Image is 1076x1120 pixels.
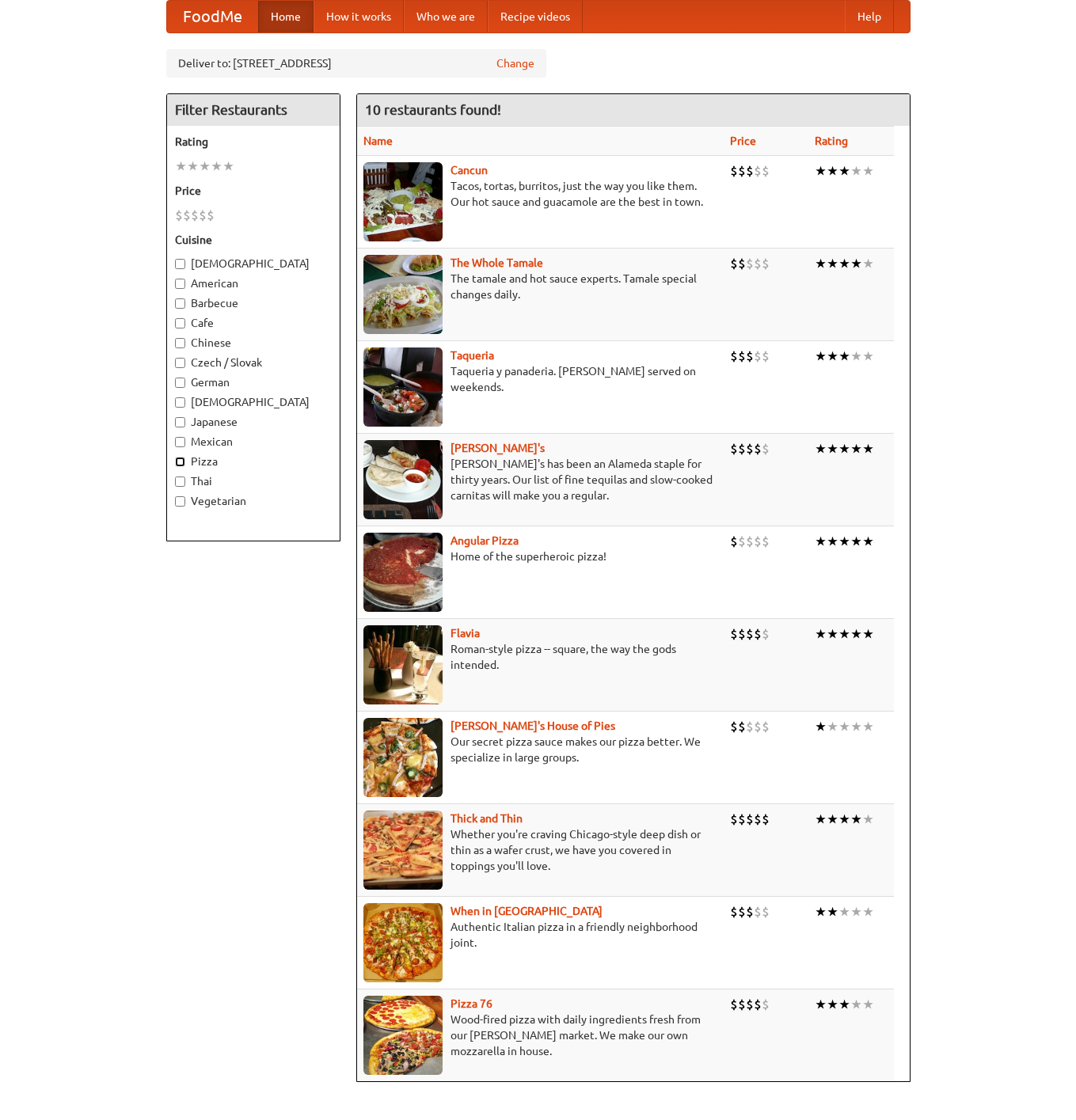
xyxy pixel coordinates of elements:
li: $ [730,162,738,180]
li: ★ [222,158,234,175]
a: FoodMe [167,1,258,32]
li: $ [762,996,770,1013]
li: ★ [850,347,862,365]
li: ★ [815,162,827,180]
li: $ [762,903,770,921]
li: $ [183,207,191,224]
li: ★ [850,625,862,643]
li: $ [746,347,754,365]
li: $ [738,903,746,921]
a: Pizza 76 [451,997,492,1010]
li: $ [175,207,183,224]
img: wholetamale.jpg [363,255,443,334]
li: $ [762,718,770,735]
li: ★ [815,811,827,828]
li: ★ [838,347,850,365]
p: Whether you're craving Chicago-style deep dish or thin as a wafer crust, we have you covered in t... [363,826,718,874]
li: $ [730,811,738,828]
li: $ [746,625,754,643]
li: ★ [815,625,827,643]
li: ★ [862,347,874,365]
input: Chinese [175,338,185,348]
li: $ [746,162,754,180]
li: $ [754,440,762,457]
label: Thai [175,473,332,489]
h5: Cuisine [175,232,332,248]
li: ★ [862,625,874,643]
ng-pluralize: 10 restaurants found! [365,102,501,117]
li: ★ [827,533,838,550]
a: [PERSON_NAME]'s House of Pies [451,719,615,732]
input: Czech / Slovak [175,358,185,368]
a: When in [GEOGRAPHIC_DATA] [451,905,603,917]
li: $ [746,440,754,457]
p: Roman-style pizza -- square, the way the gods intended. [363,641,718,673]
li: $ [730,347,738,365]
img: angular.jpg [363,533,443,612]
li: ★ [838,903,850,921]
li: $ [762,347,770,365]
li: $ [199,207,207,224]
a: Angular Pizza [451,534,519,547]
label: Chinese [175,335,332,351]
li: $ [730,255,738,272]
li: $ [746,996,754,1013]
a: Who we are [404,1,488,32]
label: Cafe [175,315,332,331]
li: ★ [815,718,827,735]
li: $ [738,255,746,272]
li: $ [762,533,770,550]
li: ★ [838,718,850,735]
li: ★ [862,533,874,550]
li: ★ [815,440,827,457]
a: Name [363,135,393,147]
li: ★ [850,903,862,921]
li: ★ [862,255,874,272]
li: $ [762,625,770,643]
a: The Whole Tamale [451,256,543,269]
li: $ [754,903,762,921]
li: ★ [850,996,862,1013]
li: ★ [827,255,838,272]
li: ★ [850,533,862,550]
li: ★ [850,255,862,272]
p: [PERSON_NAME]'s has been an Alameda staple for thirty years. Our list of fine tequilas and slow-c... [363,456,718,503]
li: $ [762,162,770,180]
li: ★ [850,440,862,457]
a: Recipe videos [488,1,583,32]
li: ★ [815,903,827,921]
label: Vegetarian [175,493,332,509]
a: Cancun [451,164,488,177]
li: ★ [175,158,187,175]
li: ★ [838,625,850,643]
p: Home of the superheroic pizza! [363,549,718,564]
li: ★ [850,718,862,735]
input: Thai [175,476,185,487]
li: $ [754,718,762,735]
li: $ [730,996,738,1013]
a: Flavia [451,627,480,640]
li: ★ [827,811,838,828]
li: $ [754,533,762,550]
li: ★ [838,255,850,272]
li: ★ [199,158,211,175]
label: Barbecue [175,295,332,311]
li: $ [730,533,738,550]
li: ★ [838,811,850,828]
li: $ [738,533,746,550]
a: [PERSON_NAME]'s [451,442,545,454]
input: [DEMOGRAPHIC_DATA] [175,259,185,269]
label: American [175,275,332,291]
li: $ [738,718,746,735]
b: Taqueria [451,349,494,362]
li: ★ [211,158,222,175]
a: Price [730,135,756,147]
img: luigis.jpg [363,718,443,797]
img: cancun.jpg [363,162,443,241]
li: ★ [838,440,850,457]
